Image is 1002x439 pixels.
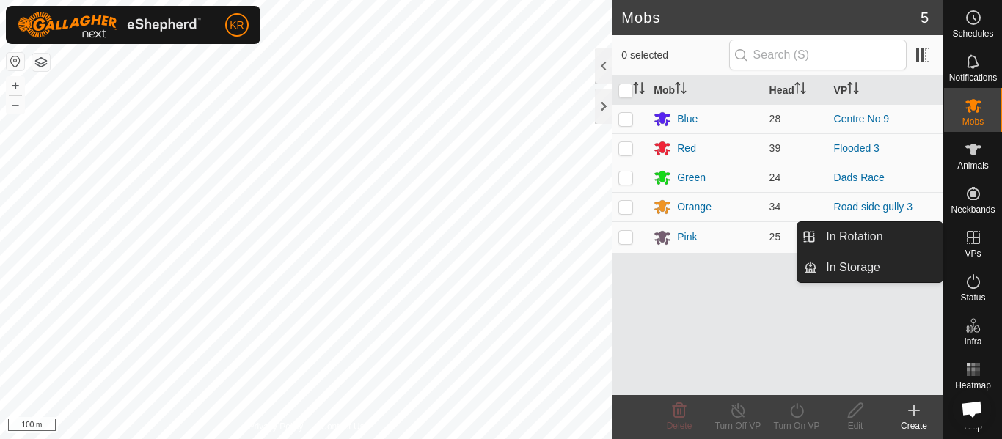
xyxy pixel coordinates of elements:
[769,113,781,125] span: 28
[834,171,885,183] a: Dads Race
[769,171,781,183] span: 24
[952,389,992,429] div: Open chat
[677,170,706,185] div: Green
[769,142,781,154] span: 39
[965,249,981,258] span: VPs
[621,9,921,26] h2: Mobs
[952,29,993,38] span: Schedules
[964,337,981,346] span: Infra
[951,205,995,214] span: Neckbands
[677,199,712,215] div: Orange
[621,48,728,63] span: 0 selected
[677,111,698,127] div: Blue
[955,381,991,390] span: Heatmap
[321,420,364,433] a: Contact Us
[817,253,943,282] a: In Storage
[826,228,882,246] span: In Rotation
[834,113,889,125] a: Centre No 9
[817,222,943,251] a: In Rotation
[675,84,687,96] p-sorticon: Activate to sort
[921,7,929,29] span: 5
[764,76,828,105] th: Head
[249,420,304,433] a: Privacy Policy
[7,53,24,70] button: Reset Map
[964,422,982,431] span: Help
[769,201,781,213] span: 34
[962,117,984,126] span: Mobs
[677,229,697,245] div: Pink
[32,54,50,71] button: Map Layers
[834,142,880,154] a: Flooded 3
[230,18,244,33] span: KR
[7,77,24,95] button: +
[797,222,943,251] li: In Rotation
[709,419,767,432] div: Turn Off VP
[826,419,885,432] div: Edit
[944,396,1002,437] a: Help
[648,76,763,105] th: Mob
[885,419,943,432] div: Create
[767,419,826,432] div: Turn On VP
[797,253,943,282] li: In Storage
[957,161,989,170] span: Animals
[7,96,24,114] button: –
[847,84,859,96] p-sorticon: Activate to sort
[18,12,201,38] img: Gallagher Logo
[769,231,781,243] span: 25
[826,259,880,276] span: In Storage
[794,84,806,96] p-sorticon: Activate to sort
[667,421,692,431] span: Delete
[828,76,943,105] th: VP
[729,40,907,70] input: Search (S)
[960,293,985,302] span: Status
[834,201,913,213] a: Road side gully 3
[949,73,997,82] span: Notifications
[633,84,645,96] p-sorticon: Activate to sort
[677,141,696,156] div: Red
